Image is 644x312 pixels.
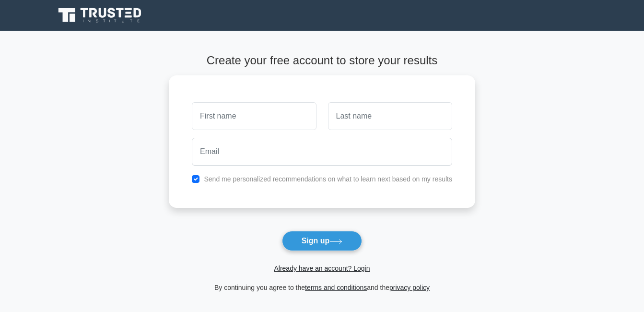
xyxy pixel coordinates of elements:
[192,102,316,130] input: First name
[305,284,367,291] a: terms and conditions
[163,282,481,293] div: By continuing you agree to the and the
[389,284,430,291] a: privacy policy
[328,102,452,130] input: Last name
[192,138,452,166] input: Email
[204,175,452,183] label: Send me personalized recommendations on what to learn next based on my results
[282,231,363,251] button: Sign up
[274,264,370,272] a: Already have an account? Login
[169,54,475,68] h4: Create your free account to store your results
